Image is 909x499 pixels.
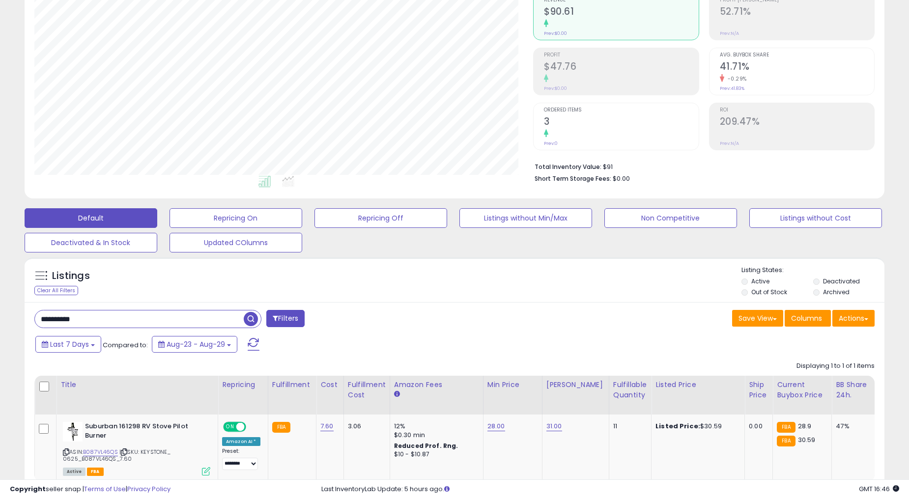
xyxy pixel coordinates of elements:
button: Columns [785,310,831,327]
img: 31+YVtahifL._SL40_.jpg [63,422,83,442]
span: Ordered Items [544,108,699,113]
b: Reduced Prof. Rng. [394,442,458,450]
small: Prev: $0.00 [544,85,567,91]
label: Archived [823,288,850,296]
div: 12% [394,422,476,431]
div: Amazon Fees [394,380,479,390]
div: Displaying 1 to 1 of 1 items [796,361,875,371]
h2: $90.61 [544,6,699,19]
label: Deactivated [823,277,860,285]
button: Save View [732,310,783,327]
small: FBA [777,436,795,446]
h2: 209.47% [720,116,875,129]
a: Privacy Policy [127,484,170,494]
div: Current Buybox Price [777,380,827,400]
div: Preset: [222,448,260,470]
div: 0.00 [749,422,765,431]
b: Suburban 161298 RV Stove Pilot Burner [85,422,204,443]
div: $30.59 [655,422,737,431]
div: Last InventoryLab Update: 5 hours ago. [321,485,900,494]
div: BB Share 24h. [836,380,872,400]
span: FBA [87,468,104,476]
div: Listed Price [655,380,740,390]
p: Listing States: [741,266,884,275]
small: FBA [777,422,795,433]
h2: 41.71% [720,61,875,74]
div: 11 [613,422,644,431]
a: Terms of Use [84,484,126,494]
div: Cost [320,380,340,390]
button: Aug-23 - Aug-29 [152,336,237,353]
div: $10 - $10.87 [394,450,476,459]
div: Amazon AI * [222,437,260,446]
span: Columns [791,313,822,323]
small: Prev: 0 [544,140,558,146]
button: Listings without Cost [749,208,882,228]
div: 3.06 [348,422,382,431]
div: Title [60,380,214,390]
div: Min Price [487,380,538,390]
span: 28.9 [798,421,812,431]
a: 28.00 [487,421,505,431]
small: Prev: N/A [720,140,739,146]
h2: $47.76 [544,61,699,74]
button: Repricing On [170,208,302,228]
b: Listed Price: [655,421,700,431]
div: Clear All Filters [34,286,78,295]
small: -0.29% [724,75,747,83]
b: Short Term Storage Fees: [535,174,611,183]
span: Aug-23 - Aug-29 [167,339,225,349]
h2: 52.71% [720,6,875,19]
span: ROI [720,108,875,113]
div: Fulfillment [272,380,312,390]
span: 30.59 [798,435,816,444]
li: $91 [535,160,867,172]
div: $0.30 min [394,431,476,440]
span: 2025-09-6 16:46 GMT [859,484,899,494]
span: Avg. Buybox Share [720,53,875,58]
label: Out of Stock [751,288,787,296]
div: Ship Price [749,380,768,400]
label: Active [751,277,769,285]
h2: 3 [544,116,699,129]
button: Actions [832,310,875,327]
button: Deactivated & In Stock [25,233,157,252]
span: OFF [245,423,260,431]
small: Prev: 41.83% [720,85,744,91]
button: Last 7 Days [35,336,101,353]
span: | SKU: KEYSTONE_ 0625_B087VL46QS_7.60 [63,448,171,463]
span: Compared to: [103,340,148,350]
div: ASIN: [63,422,210,474]
span: ON [224,423,236,431]
a: 31.00 [546,421,562,431]
a: B087VL46QS [83,448,118,456]
div: Fulfillable Quantity [613,380,647,400]
span: Last 7 Days [50,339,89,349]
button: Filters [266,310,305,327]
button: Default [25,208,157,228]
span: Profit [544,53,699,58]
small: FBA [272,422,290,433]
div: Fulfillment Cost [348,380,386,400]
span: $0.00 [613,174,630,183]
small: Amazon Fees. [394,390,400,399]
button: Updated COlumns [170,233,302,252]
b: Total Inventory Value: [535,163,601,171]
div: 47% [836,422,868,431]
div: [PERSON_NAME] [546,380,605,390]
button: Repricing Off [314,208,447,228]
h5: Listings [52,269,90,283]
div: seller snap | | [10,485,170,494]
span: All listings currently available for purchase on Amazon [63,468,85,476]
strong: Copyright [10,484,46,494]
button: Listings without Min/Max [459,208,592,228]
button: Non Competitive [604,208,737,228]
small: Prev: N/A [720,30,739,36]
small: Prev: $0.00 [544,30,567,36]
div: Repricing [222,380,264,390]
a: 7.60 [320,421,334,431]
